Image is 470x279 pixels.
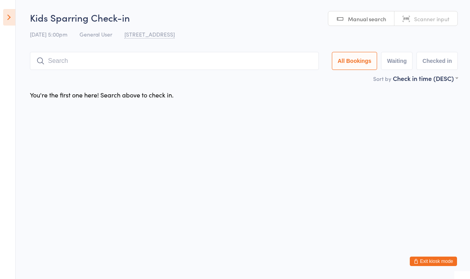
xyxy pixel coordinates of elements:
[30,11,458,24] h2: Kids Sparring Check-in
[30,52,319,70] input: Search
[348,15,386,23] span: Manual search
[393,74,458,83] div: Check in time (DESC)
[30,90,174,99] div: You're the first one here! Search above to check in.
[414,15,450,23] span: Scanner input
[30,30,67,38] span: [DATE] 5:00pm
[332,52,377,70] button: All Bookings
[373,75,391,83] label: Sort by
[416,52,458,70] button: Checked in
[410,257,457,266] button: Exit kiosk mode
[381,52,413,70] button: Waiting
[80,30,112,38] span: General User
